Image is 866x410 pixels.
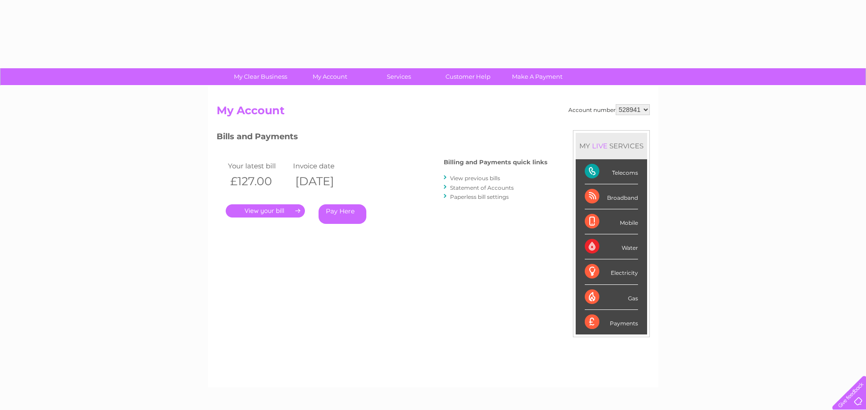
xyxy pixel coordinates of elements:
a: . [226,204,305,218]
a: Customer Help [430,68,506,85]
div: Mobile [585,209,638,234]
a: Make A Payment [500,68,575,85]
a: Paperless bill settings [450,193,509,200]
div: Broadband [585,184,638,209]
div: Water [585,234,638,259]
a: Statement of Accounts [450,184,514,191]
a: Services [361,68,436,85]
a: My Account [292,68,367,85]
h3: Bills and Payments [217,130,547,146]
a: View previous bills [450,175,500,182]
div: Payments [585,310,638,334]
th: £127.00 [226,172,291,191]
div: Account number [568,104,650,115]
a: My Clear Business [223,68,298,85]
div: MY SERVICES [576,133,647,159]
td: Your latest bill [226,160,291,172]
div: Telecoms [585,159,638,184]
div: Gas [585,285,638,310]
h4: Billing and Payments quick links [444,159,547,166]
a: Pay Here [319,204,366,224]
th: [DATE] [291,172,356,191]
h2: My Account [217,104,650,121]
div: Electricity [585,259,638,284]
div: LIVE [590,142,609,150]
td: Invoice date [291,160,356,172]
